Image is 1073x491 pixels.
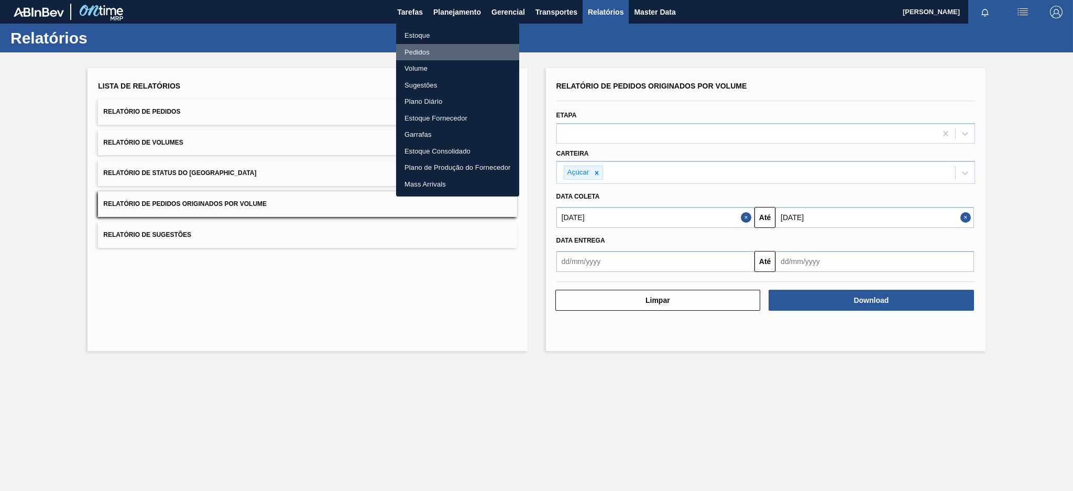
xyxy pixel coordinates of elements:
[396,126,519,143] a: Garrafas
[396,110,519,127] a: Estoque Fornecedor
[396,60,519,77] a: Volume
[396,159,519,176] a: Plano de Produção do Fornecedor
[396,93,519,110] a: Plano Diário
[396,176,519,193] a: Mass Arrivals
[396,27,519,44] a: Estoque
[396,143,519,160] a: Estoque Consolidado
[396,44,519,61] a: Pedidos
[396,77,519,94] a: Sugestões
